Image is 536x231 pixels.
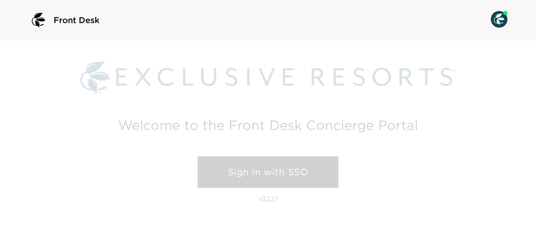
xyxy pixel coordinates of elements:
p: v3227 [258,195,278,203]
span: Front Desk [54,14,100,26]
a: Sign in with SSO [198,156,338,188]
img: Exclusive Resorts logo [80,62,456,94]
img: User [491,11,508,28]
h2: Welcome to the Front Desk Concierge Portal [118,119,418,132]
img: logo [28,10,49,30]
